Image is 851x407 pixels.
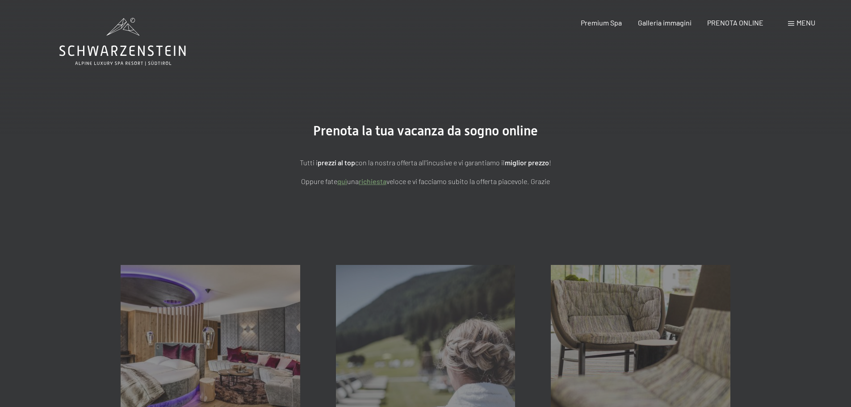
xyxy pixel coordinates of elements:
a: PRENOTA ONLINE [707,18,763,27]
p: Tutti i con la nostra offerta all'incusive e vi garantiamo il ! [202,157,649,168]
strong: prezzi al top [318,158,355,167]
span: Menu [797,18,815,27]
a: richiesta [359,177,386,185]
strong: miglior prezzo [505,158,549,167]
span: Prenota la tua vacanza da sogno online [313,123,538,138]
p: Oppure fate una veloce e vi facciamo subito la offerta piacevole. Grazie [202,176,649,187]
a: Galleria immagini [638,18,692,27]
a: Premium Spa [581,18,622,27]
a: quì [337,177,347,185]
